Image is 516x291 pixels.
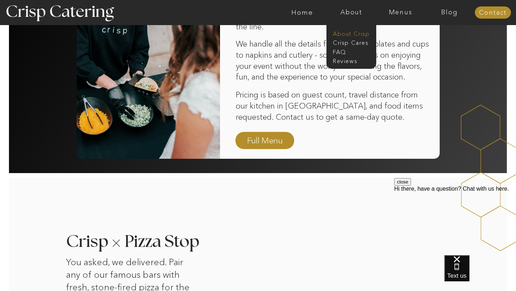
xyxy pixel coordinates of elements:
[278,9,327,16] a: Home
[475,9,511,16] a: Contact
[333,48,369,55] a: faq
[236,90,430,123] p: Pricing is based on guest count, travel distance from our kitchen in [GEOGRAPHIC_DATA], and food ...
[333,39,374,46] a: Crisp Cares
[244,135,286,147] a: Full Menu
[394,178,516,264] iframe: podium webchat widget prompt
[444,255,516,291] iframe: podium webchat widget bubble
[236,39,433,83] p: We handle all the details for you - from plates and cups to napkins and cutlery - so you can focu...
[327,9,376,16] a: About
[66,233,211,247] h3: Crisp Pizza Stop
[425,9,474,16] a: Blog
[333,30,374,37] a: About Crisp
[333,57,369,64] a: Reviews
[376,9,425,16] a: Menus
